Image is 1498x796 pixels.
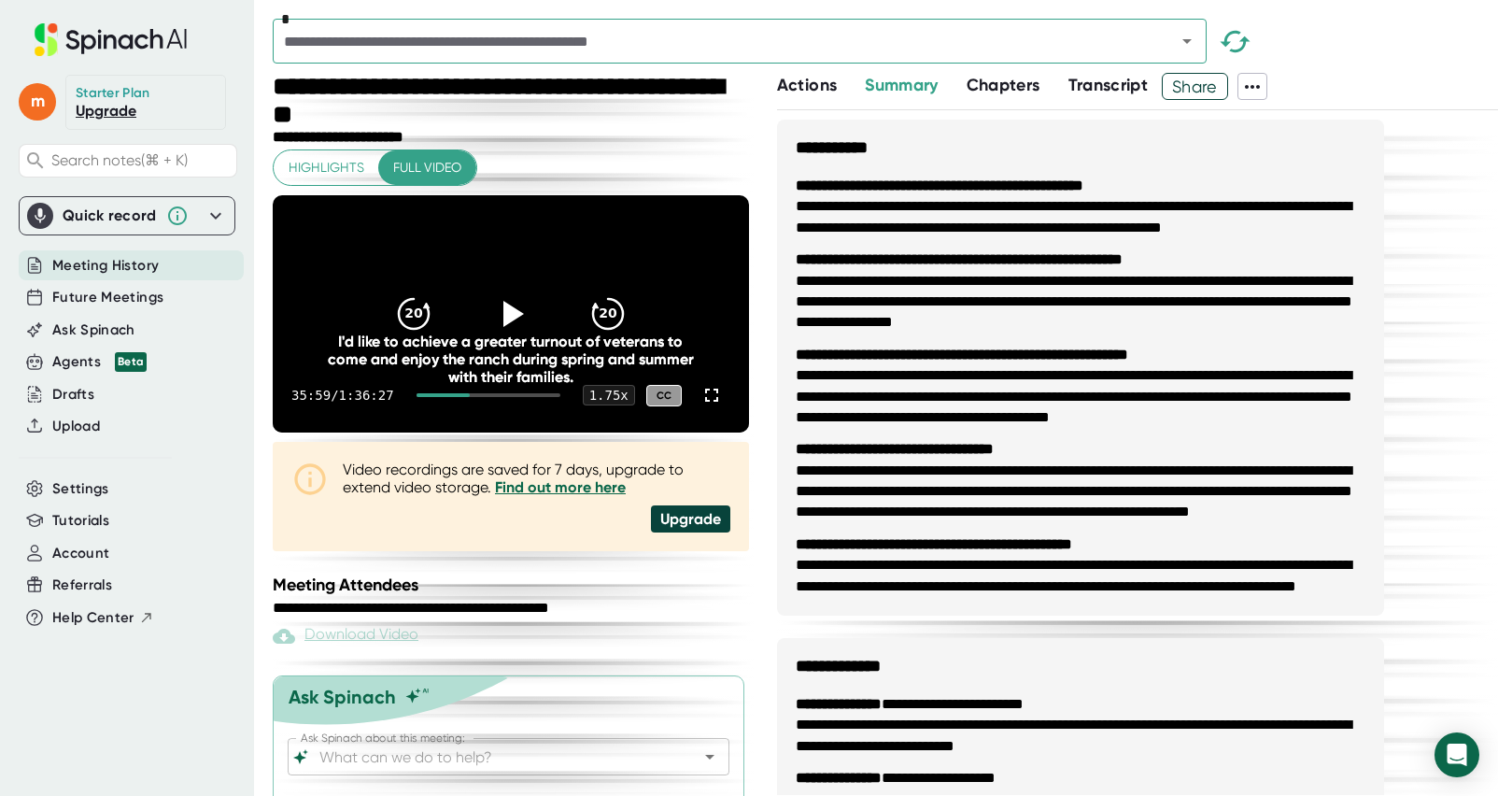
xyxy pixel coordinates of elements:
[52,478,109,500] button: Settings
[651,505,730,533] div: Upgrade
[52,416,100,437] button: Upload
[289,686,396,708] div: Ask Spinach
[697,744,723,770] button: Open
[1068,75,1149,95] span: Transcript
[343,461,730,496] div: Video recordings are saved for 7 days, upgrade to extend video storage.
[63,206,157,225] div: Quick record
[52,287,163,308] button: Future Meetings
[1068,73,1149,98] button: Transcript
[52,351,147,373] div: Agents
[52,510,109,532] button: Tutorials
[291,388,394,403] div: 35:59 / 1:36:27
[316,744,669,770] input: What can we do to help?
[1174,28,1200,54] button: Open
[583,385,635,405] div: 1.75 x
[320,333,701,386] div: I'd like to achieve a greater turnout of veterans to come and enjoy the ranch during spring and s...
[52,607,134,629] span: Help Center
[865,73,938,98] button: Summary
[51,151,188,169] span: Search notes (⌘ + K)
[865,75,938,95] span: Summary
[115,352,147,372] div: Beta
[52,320,135,341] button: Ask Spinach
[19,83,56,121] span: m
[967,73,1040,98] button: Chapters
[1163,70,1227,103] span: Share
[777,75,837,95] span: Actions
[52,351,147,373] button: Agents Beta
[495,478,626,496] a: Find out more here
[1162,73,1228,100] button: Share
[27,197,227,235] div: Quick record
[52,607,154,629] button: Help Center
[274,150,379,185] button: Highlights
[378,150,476,185] button: Full video
[76,102,136,120] a: Upgrade
[52,575,112,596] button: Referrals
[393,156,461,179] span: Full video
[273,575,754,595] div: Meeting Attendees
[777,73,837,98] button: Actions
[76,85,150,102] div: Starter Plan
[52,384,94,405] button: Drafts
[1434,732,1479,777] div: Open Intercom Messenger
[967,75,1040,95] span: Chapters
[52,543,109,564] button: Account
[52,255,159,277] button: Meeting History
[646,385,682,406] div: CC
[273,625,418,647] div: Paid feature
[289,156,364,179] span: Highlights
